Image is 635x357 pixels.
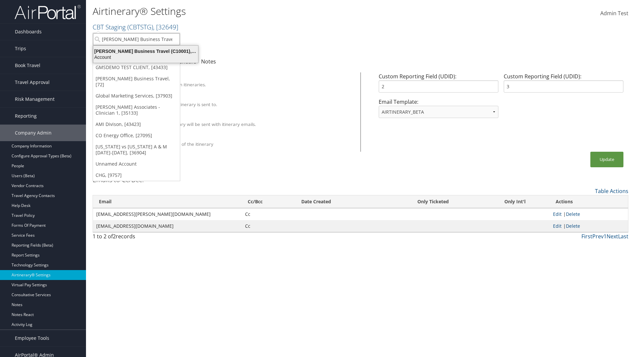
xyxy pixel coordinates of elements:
td: [EMAIL_ADDRESS][DOMAIN_NAME] [93,220,242,232]
a: Last [618,233,628,240]
div: Client Name [123,75,352,81]
a: First [581,233,592,240]
a: Unnamed Account [93,158,180,170]
button: Update [590,152,623,167]
th: Actions [550,195,628,208]
div: Attach PDF [123,115,352,121]
a: CBT Staging [93,22,178,31]
th: Only Ticketed: activate to sort column ascending [386,195,480,208]
th: Date Created: activate to sort column ascending [295,195,386,208]
a: [PERSON_NAME] Business Travel, [72] [93,73,180,90]
a: Global Marketing Services, [37903] [93,90,180,101]
span: Admin Test [600,10,628,17]
span: ( CBTSTG ) [127,22,153,31]
a: CHG, [9757] [93,170,180,181]
img: airportal-logo.png [15,4,81,20]
div: Account [89,54,202,60]
a: [US_STATE] vs [US_STATE] A & M [DATE]-[DATE], [36904] [93,141,180,158]
span: Risk Management [15,91,55,107]
a: Admin Test [600,3,628,24]
a: Edit [553,223,562,229]
div: 1 to 2 of records [93,232,223,244]
span: Reporting [15,108,37,124]
a: Notes [201,58,216,65]
div: Custom Reporting Field (UDID): [376,72,501,98]
div: Show Survey [123,135,352,141]
a: Next [607,233,618,240]
div: [PERSON_NAME] Business Travel (C10001), [72] [89,48,202,54]
div: Override Email [123,95,352,101]
a: Delete [566,223,580,229]
a: Prev [592,233,604,240]
a: Calendars [171,58,196,65]
a: Edit [553,211,562,217]
span: Trips [15,40,26,57]
a: GMSDEMO TEST CLIENT, [43433] [93,62,180,73]
span: , [ 32649 ] [153,22,178,31]
span: Book Travel [15,57,40,74]
th: Only Int'l: activate to sort column ascending [481,195,550,208]
h1: Airtinerary® Settings [93,4,450,18]
input: Search Accounts [93,33,180,45]
a: [PERSON_NAME] Associates - Clinician 1, [35133] [93,101,180,119]
td: Cc [242,220,295,232]
td: | [550,220,628,232]
a: 1 [604,233,607,240]
span: 2 [113,233,116,240]
a: AMI Divison, [43423] [93,119,180,130]
span: Travel Approval [15,74,50,91]
a: Table Actions [595,187,628,195]
a: Delete [566,211,580,217]
div: Email Template: [376,98,501,123]
div: Custom Reporting Field (UDID): [501,72,626,98]
td: Cc [242,208,295,220]
span: Dashboards [15,23,42,40]
span: Employee Tools [15,330,49,346]
td: [EMAIL_ADDRESS][PERSON_NAME][DOMAIN_NAME] [93,208,242,220]
span: Company Admin [15,125,52,141]
th: Email: activate to sort column ascending [93,195,242,208]
a: CO Energy Office, [27095] [93,130,180,141]
th: Cc/Bcc: activate to sort column ascending [242,195,295,208]
label: A PDF version of the itinerary will be sent with itinerary emails. [123,121,256,128]
td: | [550,208,628,220]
